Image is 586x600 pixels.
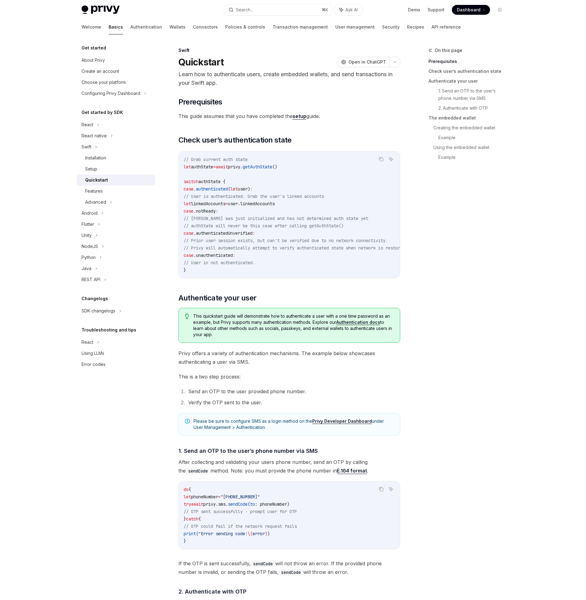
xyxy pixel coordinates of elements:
[196,253,233,258] span: unauthenticated
[77,77,155,88] a: Choose your platform
[248,501,250,507] span: (
[82,44,106,52] h5: Get started
[224,4,332,15] button: Search...⌘K
[452,5,490,15] a: Dashboard
[184,524,297,529] span: // OTP could fail if the network request fails
[243,164,272,170] span: getAuthState
[178,349,400,366] span: Privy offers a variety of authentication mechanisms. The example below showcases authenticating a...
[184,208,193,214] span: case
[178,458,400,475] span: After collecting and validating your users phone number, send an OTP by calling the method. Note:...
[218,494,221,500] span: =
[184,201,191,206] span: let
[250,501,255,507] span: to
[82,6,120,14] img: light logo
[184,538,186,544] span: }
[265,531,267,536] span: )
[169,20,185,34] a: Wallets
[293,113,306,120] a: setup
[191,201,225,206] span: linkedAccounts
[184,223,344,229] span: // authState will never be this case after calling getAuthState()
[82,265,91,272] div: Java
[82,350,104,357] div: Using LLMs
[349,59,386,65] span: Open in ChatGPT
[387,155,395,163] button: Ask AI
[82,68,119,75] div: Create an account
[82,121,93,128] div: React
[178,559,400,576] span: If the OTP is sent successfully, will not throw an error. If the provided phone number is invalid...
[185,419,190,424] svg: Note
[82,79,126,86] div: Choose your platform
[85,154,106,162] div: Installation
[457,7,480,13] span: Dashboard
[228,201,240,206] span: user.
[251,560,275,567] code: sendCode
[109,20,123,34] a: Basics
[279,569,303,576] code: sendCode
[77,359,155,370] a: Error codes
[189,487,191,492] span: {
[82,339,93,346] div: React
[82,57,105,64] div: About Privy
[185,314,189,319] svg: Tip
[85,187,103,195] div: Features
[225,20,265,34] a: Policies & controls
[82,254,96,261] div: Python
[184,487,189,492] span: do
[253,230,255,236] span: :
[221,494,260,500] span: "[PHONE_NUMBER]"
[196,230,253,236] span: authenticatedUnverified
[184,501,191,507] span: try
[216,208,218,214] span: :
[178,97,222,107] span: Prerequisites
[345,7,358,13] span: Ask AI
[337,57,390,67] button: Open in ChatGPT
[184,267,186,273] span: }
[178,447,318,455] span: 1. Send an OTP to the user’s phone number via SMS
[248,531,253,536] span: \(
[218,501,225,507] span: sms
[82,276,100,283] div: REST API
[432,20,461,34] a: API reference
[429,66,510,76] a: Check user’s authentication state
[255,501,289,507] span: : phoneNumber)
[184,509,297,514] span: // OTP sent successfully - prompt user for OTP
[198,516,201,522] span: {
[429,113,510,123] a: The embedded wallet
[186,468,210,474] code: sendCode
[82,295,108,302] h5: Changelogs
[184,164,191,170] span: let
[82,221,94,228] div: Flutter
[495,5,505,15] button: Toggle dark mode
[250,186,253,192] span: :
[184,230,193,236] span: case
[191,494,218,500] span: phoneNumber
[337,468,367,474] a: E.164 format
[335,4,362,15] button: Ask AI
[335,20,375,34] a: User management
[178,47,400,53] div: Swift
[433,123,510,133] a: Creating the embedded wallet
[193,418,394,430] span: Please be sure to configure SMS as a login method on the under User Management > Authentication.
[85,198,106,206] div: Advanced
[193,208,196,214] span: .
[184,179,198,184] span: switch
[82,90,140,97] div: Configuring Privy Dashboard
[184,253,193,258] span: case
[191,501,203,507] span: await
[312,418,372,424] a: Privy Developer Dashboard
[77,163,155,175] a: Setup
[184,216,368,221] span: // [PERSON_NAME] was just initialized and has not determined auth state yet
[184,157,248,162] span: // Grab current auth state
[77,348,155,359] a: Using LLMs
[429,76,510,86] a: Authenticate your user
[186,398,400,407] li: Verify the OTP sent to the user.
[178,57,224,68] h1: Quickstart
[184,186,193,192] span: case
[233,253,235,258] span: :
[228,501,248,507] span: sendCode
[77,66,155,77] a: Create an account
[178,70,400,87] p: Learn how to authenticate users, create embedded wallets, and send transactions in your Swift app.
[82,132,107,139] div: React native
[77,175,155,186] a: Quickstart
